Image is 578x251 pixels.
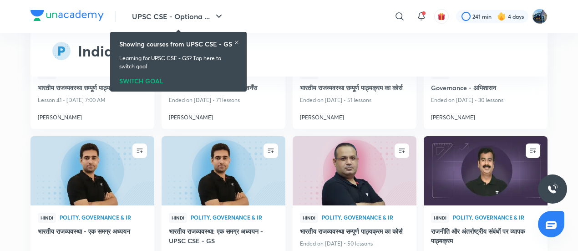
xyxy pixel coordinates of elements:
span: Hindi [38,213,56,223]
span: Hindi [169,213,187,223]
img: syllabus-subject-icon [52,42,71,60]
a: भारतीय राजव्यवस्था सम्पूर्ण पाठ्यक्रम का कोर्स [300,83,409,94]
a: [PERSON_NAME] [169,110,278,122]
div: SWITCH GOAL [119,74,238,84]
h2: Indian Polity [78,40,164,62]
img: new-thumbnail [29,135,155,206]
a: राजनीति और अंतर्राष्ट्रीय संबंधों पर व्यापक पाठ्यक्रम [431,226,540,247]
p: Lesson 41 • [DATE] 7:00 AM [38,94,147,106]
img: I A S babu [532,9,548,24]
p: Learning for UPSC CSE - GS? Tap here to switch goal [119,54,238,71]
img: new-thumbnail [291,135,417,206]
a: [PERSON_NAME] [431,110,540,122]
a: Governance - अभिशासन [431,83,540,94]
span: Hindi [431,213,449,223]
a: Polity, Governance & IR [322,215,409,221]
button: avatar [434,9,449,24]
img: streak [497,12,506,21]
a: Polity, Governance & IR [453,215,540,221]
span: Polity, Governance & IR [322,215,409,220]
p: Ended on [DATE] • 50 lessons [300,238,409,250]
p: Ended on [DATE] • 30 lessons [431,94,540,106]
a: [PERSON_NAME] [38,110,147,122]
p: Ended on [DATE] • 71 lessons [169,94,278,106]
button: UPSC CSE - Optiona ... [127,7,230,26]
img: new-thumbnail [160,135,286,206]
span: Hindi [300,213,318,223]
img: avatar [437,12,446,20]
a: भारतीय राजव्यवस्था - एक समग्र अध्ययन [38,226,147,238]
h6: Showing courses from UPSC CSE - GS [119,39,232,49]
a: भारतीय राजव्यवस्था सम्पूर्ण पाठ्यक्रम का कोर्स [38,83,147,94]
img: Company Logo [30,10,104,21]
p: Ended on [DATE] • 51 lessons [300,94,409,106]
a: [PERSON_NAME] [300,110,409,122]
a: Polity, Governance & IR [60,215,147,221]
a: भारतीय राजव्यवस्था सम्पूर्ण पाठ्यक्रम का कोर्स [300,226,409,238]
img: ttu [547,184,558,195]
a: new-thumbnail [424,136,548,205]
span: Polity, Governance & IR [191,215,278,220]
a: new-thumbnail [293,136,416,205]
span: Polity, Governance & IR [60,215,147,220]
span: Polity, Governance & IR [453,215,540,220]
a: new-thumbnail [162,136,285,205]
a: Polity, Governance & IR [191,215,278,221]
a: भारतीय राजव्यवस्था: एक समग्र अध्ययन - UPSC CSE - GS [169,226,278,247]
a: new-thumbnail [30,136,154,205]
img: new-thumbnail [422,135,548,206]
a: Company Logo [30,10,104,23]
